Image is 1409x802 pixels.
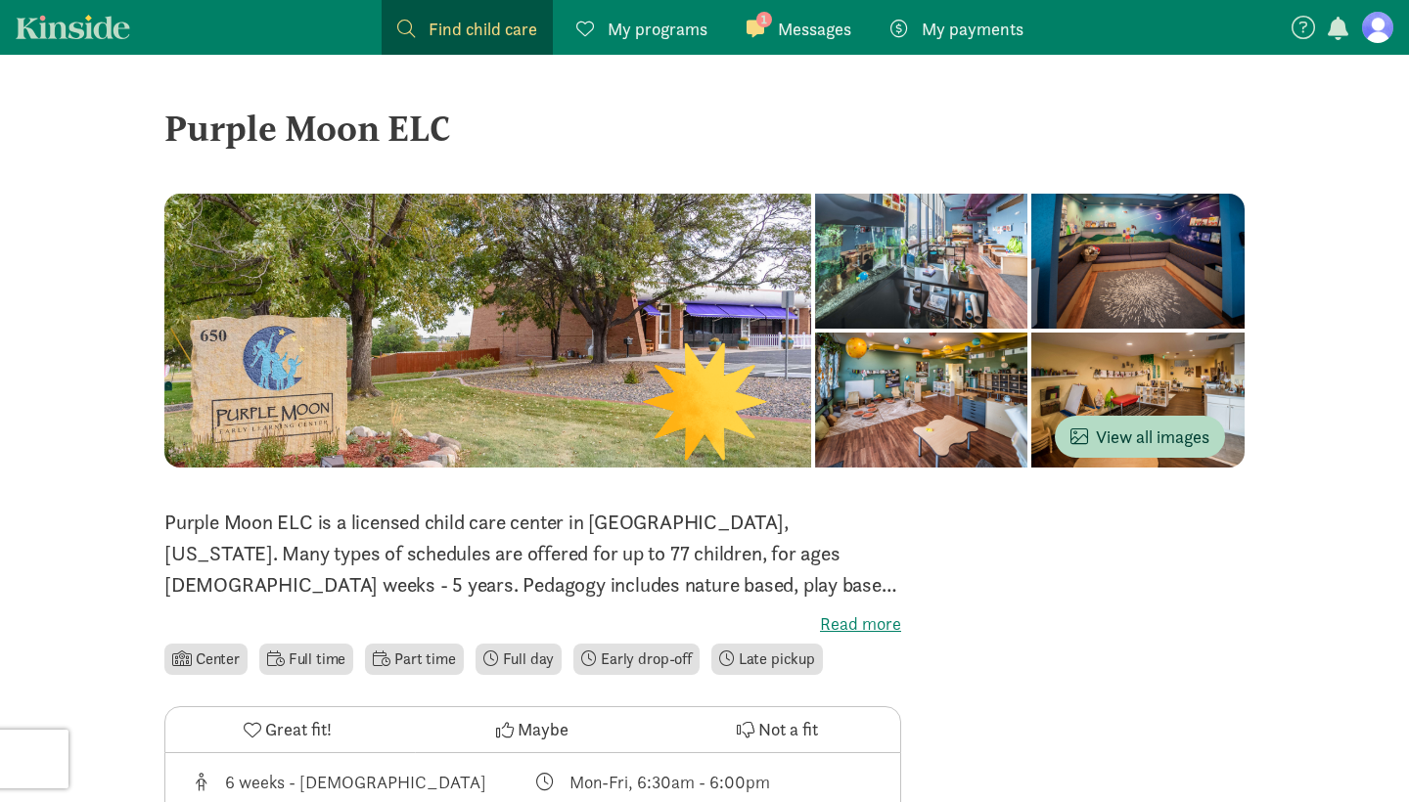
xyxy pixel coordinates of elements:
li: Late pickup [711,644,823,675]
li: Full day [476,644,563,675]
div: Age range for children that this provider cares for [189,769,533,795]
div: 6 weeks - [DEMOGRAPHIC_DATA] [225,769,486,795]
span: My payments [922,16,1023,42]
p: Purple Moon ELC is a licensed child care center in [GEOGRAPHIC_DATA], [US_STATE]. Many types of s... [164,507,901,601]
div: Purple Moon ELC [164,102,1245,155]
span: View all images [1070,423,1209,450]
span: Find child care [429,16,537,42]
span: Maybe [518,716,568,742]
span: My programs [608,16,707,42]
button: View all images [1055,416,1225,458]
span: Not a fit [758,716,818,742]
button: Great fit! [165,707,410,752]
label: Read more [164,612,901,636]
div: Class schedule [533,769,878,795]
a: Kinside [16,15,130,39]
li: Center [164,644,248,675]
div: Mon-Fri, 6:30am - 6:00pm [569,769,770,795]
span: Messages [778,16,851,42]
span: 1 [756,12,772,27]
button: Maybe [410,707,655,752]
span: Great fit! [265,716,332,742]
li: Early drop-off [573,644,700,675]
li: Part time [365,644,463,675]
li: Full time [259,644,353,675]
button: Not a fit [656,707,900,752]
